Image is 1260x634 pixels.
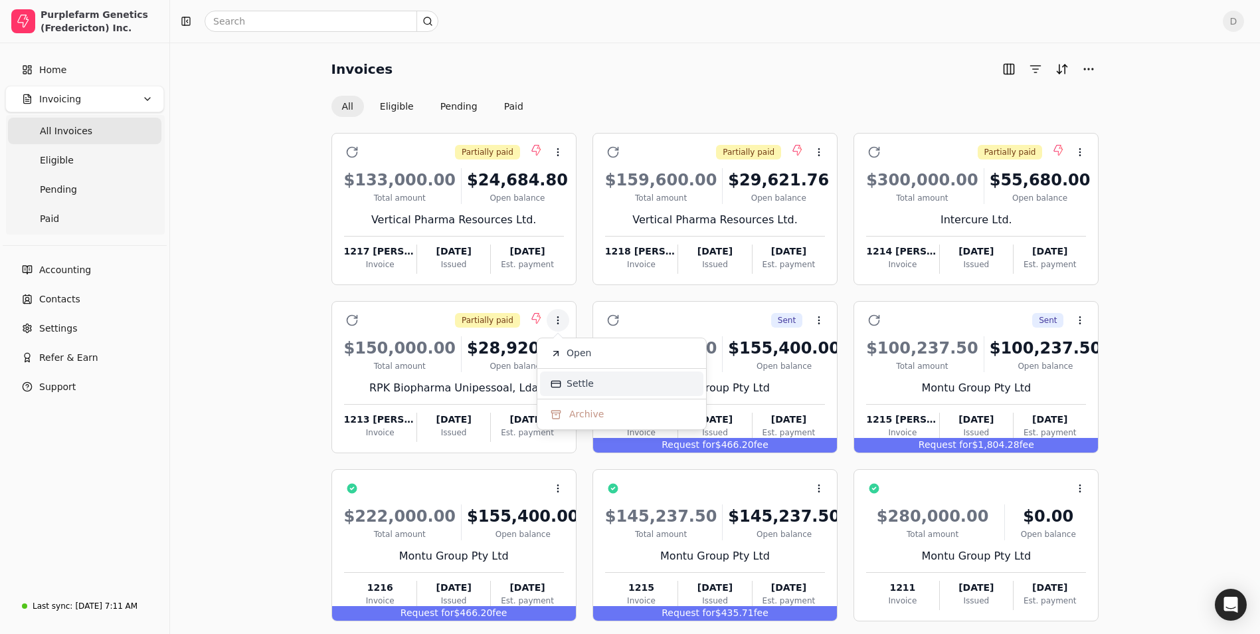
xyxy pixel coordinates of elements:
div: Invoice [605,427,677,439]
div: [DATE] [491,245,563,259]
span: Request for [401,607,454,618]
input: Search [205,11,438,32]
div: Montu Group Pty Ltd [866,380,1086,396]
div: 1216 [344,581,416,595]
div: Montu Group Pty Ltd [866,548,1086,564]
div: $133,000.00 [344,168,456,192]
button: Support [5,373,164,400]
a: Settings [5,315,164,342]
div: Open Intercom Messenger [1215,589,1247,621]
div: $150,000.00 [344,336,456,360]
div: [DATE] [753,413,825,427]
span: fee [1020,439,1034,450]
div: 1211 [866,581,939,595]
div: 1213 [PERSON_NAME] [344,413,416,427]
div: Total amount [866,360,978,372]
div: $55,680.00 [990,168,1091,192]
div: Issued [417,259,490,270]
div: Issued [678,259,751,270]
div: $100,237.50 [866,336,978,360]
span: Contacts [39,292,80,306]
div: Invoice filter options [331,96,534,117]
div: Open balance [990,192,1091,204]
span: Open [567,346,591,360]
a: Contacts [5,286,164,312]
div: Montu Group Pty Ltd [605,548,825,564]
span: All Invoices [40,124,92,138]
button: Paid [494,96,534,117]
div: Est. payment [1014,427,1086,439]
div: $155,400.00 [728,336,840,360]
span: Eligible [40,154,74,167]
div: Last sync: [33,600,72,612]
button: D [1223,11,1244,32]
div: Invoice [344,427,416,439]
div: Est. payment [753,595,825,607]
a: Pending [8,176,161,203]
span: Partially paid [723,146,774,158]
div: Invoice [344,259,416,270]
div: $280,000.00 [866,504,999,528]
a: Paid [8,205,161,232]
div: [DATE] 7:11 AM [75,600,137,612]
div: Issued [417,427,490,439]
div: $466.20 [332,606,576,621]
div: $222,000.00 [344,504,456,528]
div: Open balance [990,360,1102,372]
div: Total amount [605,192,717,204]
div: Intercure Ltd. [866,212,1086,228]
span: Paid [40,212,59,226]
div: [DATE] [491,581,563,595]
span: fee [492,607,507,618]
a: Accounting [5,257,164,283]
div: Est. payment [491,259,563,270]
div: $300,000.00 [866,168,978,192]
div: [DATE] [940,245,1013,259]
div: Issued [940,259,1013,270]
div: Issued [678,595,751,607]
h2: Invoices [331,58,393,80]
div: RPK Biopharma Unipessoal, Lda [344,380,564,396]
button: Sort [1051,58,1073,80]
div: Open balance [728,192,829,204]
span: Refer & Earn [39,351,98,365]
div: Invoice [344,595,416,607]
div: Invoice [866,259,939,270]
a: Last sync:[DATE] 7:11 AM [5,594,164,618]
div: Est. payment [1014,595,1086,607]
div: [DATE] [678,245,751,259]
div: [DATE] [417,413,490,427]
div: [DATE] [417,245,490,259]
div: $0.00 [1010,504,1086,528]
div: Montu Group Pty Ltd [605,380,825,396]
div: Open balance [467,528,579,540]
span: fee [754,607,768,618]
div: Total amount [344,360,456,372]
div: [DATE] [678,581,751,595]
span: Support [39,380,76,394]
div: $155,400.00 [467,504,579,528]
div: Open balance [467,192,568,204]
div: $145,237.50 [728,504,840,528]
div: $466.20 [593,438,837,453]
button: Pending [430,96,488,117]
div: Issued [678,427,751,439]
div: Montu Group Pty Ltd [344,548,564,564]
div: Open balance [728,528,840,540]
span: Partially paid [462,314,513,326]
div: Est. payment [753,259,825,270]
div: $1,804.28 [854,438,1098,453]
span: Request for [662,439,715,450]
button: Invoicing [5,86,164,112]
div: 1215 [PERSON_NAME] [866,413,939,427]
div: Total amount [866,528,999,540]
a: Eligible [8,147,161,173]
button: All [331,96,364,117]
span: Partially paid [984,146,1036,158]
div: $28,920.00 [467,336,568,360]
div: [DATE] [417,581,490,595]
button: Refer & Earn [5,344,164,371]
span: Home [39,63,66,77]
div: Est. payment [491,427,563,439]
span: Request for [662,607,715,618]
